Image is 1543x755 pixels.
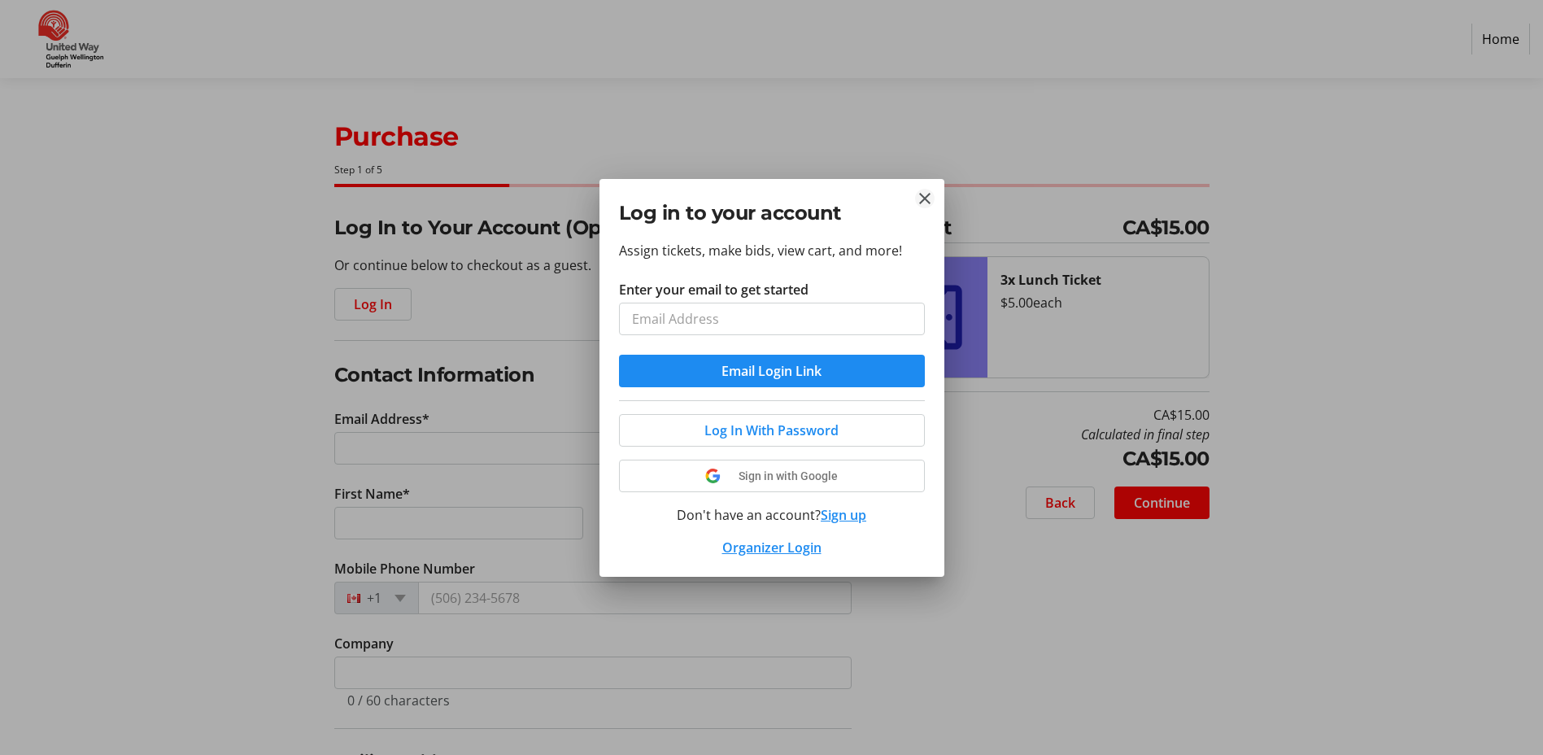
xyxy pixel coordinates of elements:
[619,241,925,260] p: Assign tickets, make bids, view cart, and more!
[619,505,925,525] div: Don't have an account?
[619,303,925,335] input: Email Address
[739,469,838,482] span: Sign in with Google
[721,361,822,381] span: Email Login Link
[619,355,925,387] button: Email Login Link
[722,539,822,556] a: Organizer Login
[821,505,866,525] button: Sign up
[619,280,809,299] label: Enter your email to get started
[619,460,925,492] button: Sign in with Google
[915,189,935,208] button: Close
[619,199,925,228] h2: Log in to your account
[619,414,925,447] button: Log In With Password
[704,421,839,440] span: Log In With Password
